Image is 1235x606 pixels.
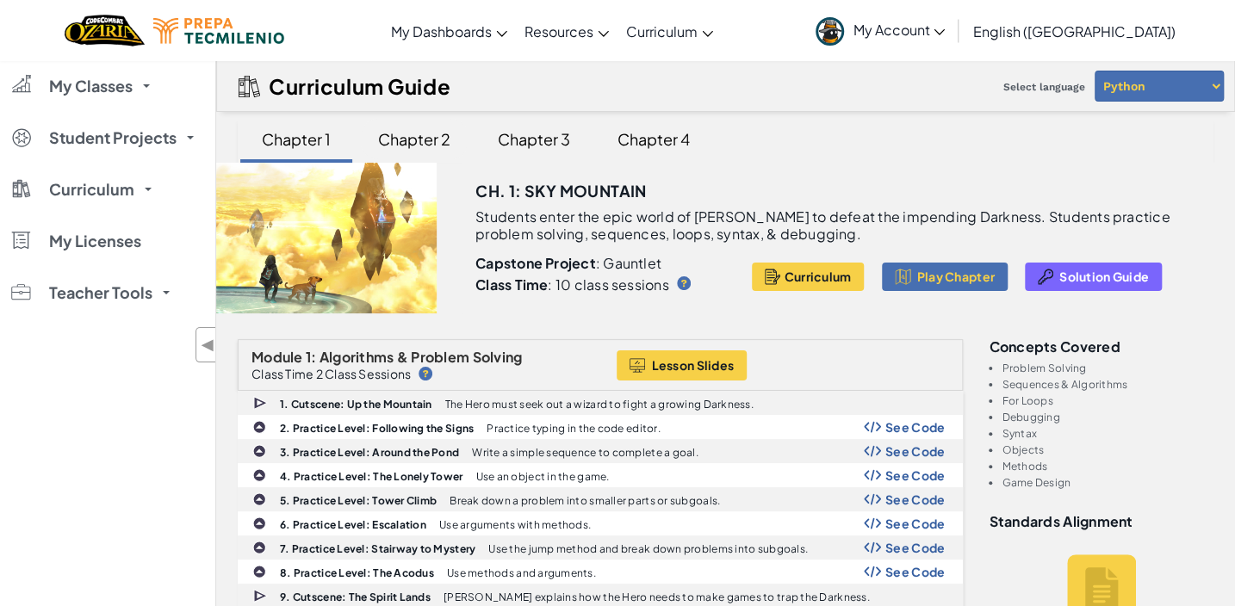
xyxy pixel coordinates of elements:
[444,591,870,603] p: [PERSON_NAME] explains how the Hero needs to make games to trap the Darkness.
[280,542,475,555] b: 7. Practice Level: Stairway to Mystery
[677,276,691,290] img: IconHint.svg
[964,8,1183,54] a: English ([GEOGRAPHIC_DATA])
[989,339,1213,354] h3: Concepts covered
[153,18,284,44] img: Tecmilenio logo
[917,269,995,283] span: Play Chapter
[617,350,747,380] button: Lesson Slides
[252,541,266,554] img: IconPracticeLevel.svg
[238,439,963,463] a: 3. Practice Level: Around the Pond Write a simple sequence to complete a goal. Show Code Logo See...
[885,565,946,578] span: See Code
[864,421,881,433] img: Show Code Logo
[1002,444,1213,455] li: Objects
[1002,411,1213,423] li: Debugging
[475,178,647,204] h3: Ch. 1: Sky Mountain
[972,22,1175,40] span: English ([GEOGRAPHIC_DATA])
[516,8,617,54] a: Resources
[280,422,474,435] b: 2. Practice Level: Following the Signs
[201,332,215,357] span: ◀
[49,78,133,94] span: My Classes
[1002,395,1213,406] li: For Loops
[320,348,523,366] span: Algorithms & Problem Solving
[238,391,963,415] a: 1. Cutscene: Up the Mountain The Hero must seek out a wizard to fight a growing Darkness.
[885,468,946,482] span: See Code
[481,119,587,159] div: Chapter 3
[447,567,596,578] p: Use methods and arguments.
[785,269,852,283] span: Curriculum
[361,119,468,159] div: Chapter 2
[253,395,269,411] img: IconCutscene.svg
[882,263,1008,291] button: Play Chapter
[475,254,596,272] b: Capstone Project
[238,487,963,511] a: 5. Practice Level: Tower Climb Break down a problem into smaller parts or subgoals. Show Code Log...
[280,494,437,507] b: 5. Practice Level: Tower Climb
[472,447,698,458] p: Write a simple sequence to complete a goal.
[252,444,266,458] img: IconPracticeLevel.svg
[252,492,266,506] img: IconPracticeLevel.svg
[807,3,953,58] a: My Account
[885,541,946,554] span: See Code
[419,367,432,380] img: IconHint.svg
[1002,428,1213,439] li: Syntax
[238,535,963,560] a: 7. Practice Level: Stairway to Mystery Use the jump method and break down problems into subgoals....
[280,470,462,483] b: 4. Practice Level: The Lonely Tower
[864,469,881,481] img: Show Code Logo
[445,399,754,410] p: The Hero must seek out a wizard to fight a growing Darkness.
[864,445,881,457] img: Show Code Logo
[864,566,881,578] img: Show Code Logo
[280,398,432,411] b: 1. Cutscene: Up the Mountain
[488,543,808,554] p: Use the jump method and break down problems into subgoals.
[238,511,963,535] a: 6. Practice Level: Escalation Use arguments with methods. Show Code Logo See Code
[487,423,660,434] p: Practice typing in the code editor.
[450,495,720,506] p: Break down a problem into smaller parts or subgoals.
[251,367,411,380] p: Class Time 2 Class Sessions
[1002,362,1213,374] li: Problem Solving
[280,566,434,579] b: 8. Practice Level: The Acodus
[49,233,141,249] span: My Licenses
[252,516,266,530] img: IconPracticeLevel.svg
[252,565,266,578] img: IconPracticeLevel.svg
[651,358,734,372] span: Lesson Slides
[600,119,707,159] div: Chapter 4
[475,208,1170,243] p: Students enter the epic world of [PERSON_NAME] to defeat the impending Darkness. Students practic...
[65,13,145,48] a: Ozaria by CodeCombat logo
[391,22,492,40] span: My Dashboards
[853,21,945,39] span: My Account
[1025,263,1162,291] button: Solution Guide
[1059,269,1149,283] span: Solution Guide
[49,285,152,300] span: Teacher Tools
[1002,477,1213,488] li: Game Design
[252,420,266,434] img: IconPracticeLevel.svg
[280,446,459,459] b: 3. Practice Level: Around the Pond
[864,517,881,529] img: Show Code Logo
[238,463,963,487] a: 4. Practice Level: The Lonely Tower Use an object in the game. Show Code Logo See Code
[475,471,609,482] p: Use an object in the game.
[49,182,134,197] span: Curriculum
[524,22,593,40] span: Resources
[885,516,946,530] span: See Code
[439,519,591,530] p: Use arguments with methods.
[885,420,946,434] span: See Code
[989,514,1213,529] h3: Standards Alignment
[252,468,266,482] img: IconPracticeLevel.svg
[864,541,881,553] img: Show Code Logo
[245,119,348,159] div: Chapter 1
[239,76,260,97] img: IconCurriculumGuide.svg
[382,8,516,54] a: My Dashboards
[475,276,669,294] p: : 10 class sessions
[626,22,698,40] span: Curriculum
[65,13,145,48] img: Home
[1002,461,1213,472] li: Methods
[238,415,963,439] a: 2. Practice Level: Following the Signs Practice typing in the code editor. Show Code Logo See Code
[996,74,1092,100] span: Select language
[280,518,426,531] b: 6. Practice Level: Escalation
[253,588,269,604] img: IconCutscene.svg
[251,348,303,366] span: Module
[1002,379,1213,390] li: Sequences & Algorithms
[280,591,431,603] b: 9. Cutscene: The Spirit Lands
[885,492,946,506] span: See Code
[269,74,450,98] h2: Curriculum Guide
[885,444,946,458] span: See Code
[617,8,722,54] a: Curriculum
